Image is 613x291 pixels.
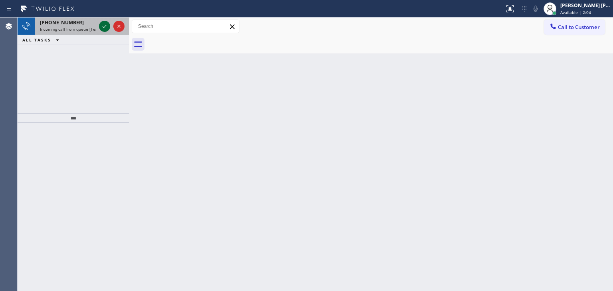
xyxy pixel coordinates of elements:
[560,2,611,9] div: [PERSON_NAME] [PERSON_NAME]
[544,20,605,35] button: Call to Customer
[132,20,239,33] input: Search
[18,35,67,45] button: ALL TASKS
[99,21,110,32] button: Accept
[40,19,84,26] span: [PHONE_NUMBER]
[558,24,600,31] span: Call to Customer
[113,21,125,32] button: Reject
[40,26,106,32] span: Incoming call from queue [Test] All
[560,10,591,15] span: Available | 2:04
[22,37,51,43] span: ALL TASKS
[530,3,541,14] button: Mute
